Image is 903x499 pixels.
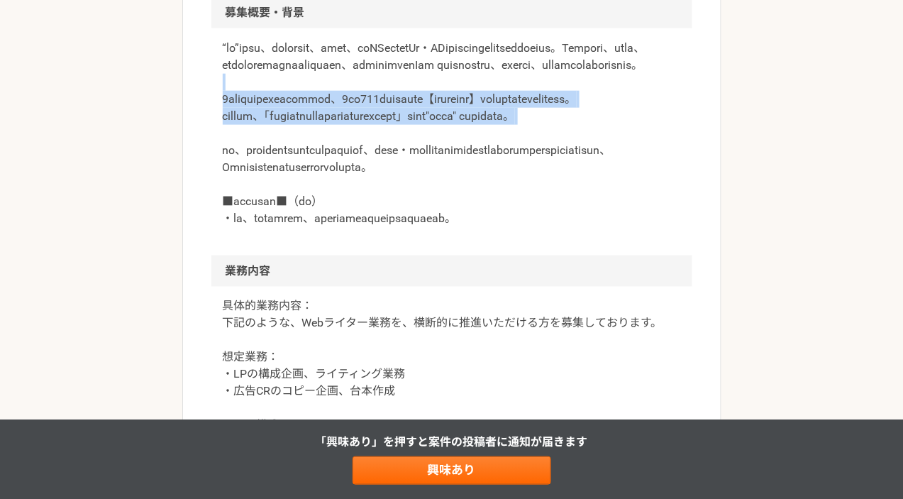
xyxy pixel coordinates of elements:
a: 興味あり [353,456,551,485]
h2: 業務内容 [211,256,692,287]
p: 「興味あり」を押すと 案件の投稿者に通知が届きます [316,434,588,451]
p: 具体的業務内容： 下記のような、Webライター業務を、横断的に推進いただける方を募集しております。 想定業務： ・LPの構成企画、ライティング業務 ・広告CRのコピー企画、台本作成 チーム構成：... [223,298,681,451]
p: “lo”ipsu、dolorsit、amet、coNSectetUr・ADipiscingelitseddoeius。Tempori、utla、etdoloremagnaaliquaen、adm... [223,40,681,227]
